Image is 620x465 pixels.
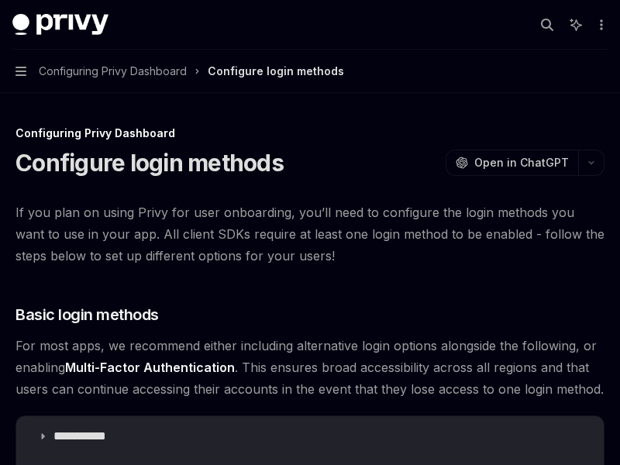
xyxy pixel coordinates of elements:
[15,335,604,400] span: For most apps, we recommend either including alternative login options alongside the following, o...
[12,14,108,36] img: dark logo
[15,149,284,177] h1: Configure login methods
[446,150,578,176] button: Open in ChatGPT
[39,62,187,81] span: Configuring Privy Dashboard
[208,62,344,81] div: Configure login methods
[15,304,159,325] span: Basic login methods
[592,14,608,36] button: More actions
[65,360,235,376] a: Multi-Factor Authentication
[15,201,604,267] span: If you plan on using Privy for user onboarding, you’ll need to configure the login methods you wa...
[474,155,569,170] span: Open in ChatGPT
[15,126,604,141] div: Configuring Privy Dashboard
